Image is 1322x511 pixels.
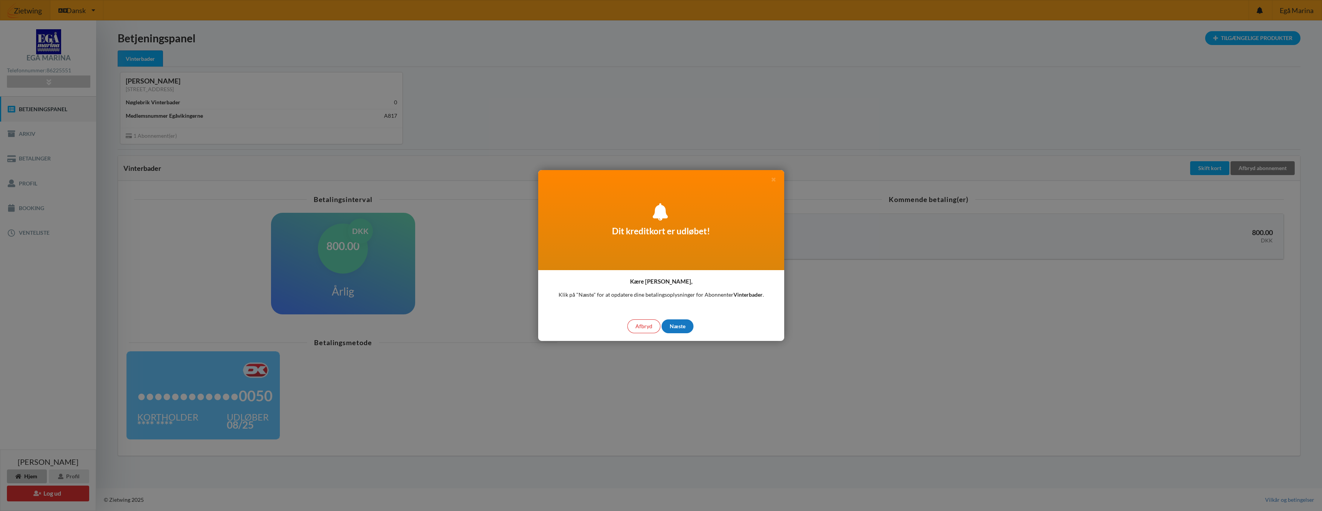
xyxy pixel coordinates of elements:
[559,291,764,299] p: Klik på "Næste" for at opdatere dine betalingsoplysninger for Abonnenter .
[630,278,692,285] h4: Kære [PERSON_NAME],
[538,170,784,270] div: Dit kreditkort er udløbet!
[627,319,660,333] div: Afbryd
[733,291,763,298] b: Vinterbader
[662,319,693,333] div: Næste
